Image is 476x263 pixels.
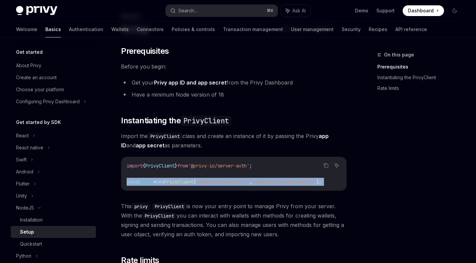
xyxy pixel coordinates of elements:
[142,212,177,220] code: PrivyClient
[156,179,164,185] span: new
[16,156,27,164] div: Swift
[127,179,140,185] span: const
[127,163,143,169] span: import
[403,5,444,16] a: Dashboard
[11,72,96,84] a: Create an account
[16,252,31,260] div: Python
[16,74,57,82] div: Create an account
[140,179,153,185] span: privy
[11,59,96,72] a: About Privy
[172,21,215,37] a: Policies & controls
[196,179,249,185] span: 'insert-your-app-id'
[11,84,96,96] a: Choose your platform
[16,61,41,70] div: About Privy
[69,21,103,37] a: Authentication
[16,204,34,212] div: NodeJS
[111,21,129,37] a: Wallets
[16,192,27,200] div: Unity
[121,78,347,87] li: Get your from the Privy Dashboard
[249,179,252,185] span: ,
[16,48,43,56] h5: Get started
[181,116,231,126] code: PrivyClient
[291,21,334,37] a: User management
[20,216,43,224] div: Installation
[136,142,164,149] strong: app secret
[376,7,395,14] a: Support
[154,79,226,86] a: Privy app ID and app secret
[121,131,347,150] span: Import the class and create an instance of it by passing the Privy and as parameters.
[16,6,57,15] img: dark logo
[384,51,414,59] span: On this page
[322,161,330,170] button: Copy the contents from the code block
[11,238,96,250] a: Quickstart
[16,168,33,176] div: Android
[132,203,150,210] code: privy
[16,118,61,126] h5: Get started by SDK
[377,72,465,83] a: Instantiating the PrivyClient
[188,163,249,169] span: '@privy-io/server-auth'
[121,90,347,99] li: Have a minimum Node version of 18
[252,179,316,185] span: 'insert-your-app-secret'
[152,203,187,210] code: PrivyClient
[16,132,29,140] div: React
[11,214,96,226] a: Installation
[267,8,274,13] span: ⌘ K
[377,61,465,72] a: Prerequisites
[148,133,182,140] code: PrivyClient
[16,180,30,188] div: Flutter
[178,7,197,15] div: Search...
[121,115,231,126] span: Instantiating the
[377,83,465,94] a: Rate limits
[45,21,61,37] a: Basics
[121,202,347,239] span: This is now your entry point to manage Privy from your server. With the you can interact with wal...
[121,62,347,71] span: Before you begin:
[20,240,42,248] div: Quickstart
[16,21,37,37] a: Welcome
[177,163,188,169] span: from
[11,226,96,238] a: Setup
[355,7,368,14] a: Demo
[223,21,283,37] a: Transaction management
[175,163,177,169] span: }
[395,21,427,37] a: API reference
[369,21,387,37] a: Recipes
[16,144,43,152] div: React native
[316,179,321,185] span: );
[449,5,460,16] button: Toggle dark mode
[145,163,175,169] span: PrivyClient
[342,21,361,37] a: Security
[16,98,80,106] div: Configuring Privy Dashboard
[121,46,169,56] span: Prerequisites
[249,163,252,169] span: ;
[193,179,196,185] span: (
[153,179,156,185] span: =
[292,7,306,14] span: Ask AI
[137,21,164,37] a: Connectors
[166,5,277,17] button: Search...⌘K
[408,7,434,14] span: Dashboard
[332,161,341,170] button: Ask AI
[164,179,193,185] span: PrivyClient
[143,163,145,169] span: {
[281,5,310,17] button: Ask AI
[16,86,64,94] div: Choose your platform
[20,228,34,236] div: Setup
